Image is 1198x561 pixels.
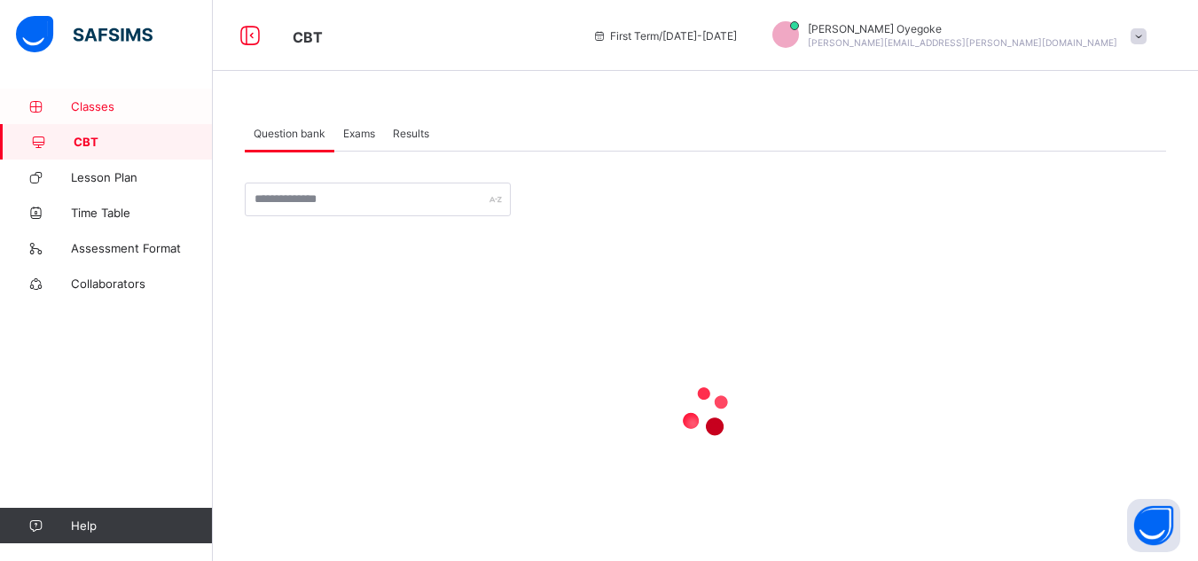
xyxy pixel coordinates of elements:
[293,28,323,46] span: CBT
[755,21,1155,51] div: OlusegunOyegoke
[393,127,429,140] span: Results
[71,99,213,113] span: Classes
[343,127,375,140] span: Exams
[254,127,325,140] span: Question bank
[592,29,737,43] span: session/term information
[71,241,213,255] span: Assessment Format
[74,135,213,149] span: CBT
[808,37,1117,48] span: [PERSON_NAME][EMAIL_ADDRESS][PERSON_NAME][DOMAIN_NAME]
[71,206,213,220] span: Time Table
[71,518,212,533] span: Help
[1127,499,1180,552] button: Open asap
[71,277,213,291] span: Collaborators
[71,170,213,184] span: Lesson Plan
[808,22,1117,35] span: [PERSON_NAME] Oyegoke
[16,16,153,53] img: safsims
